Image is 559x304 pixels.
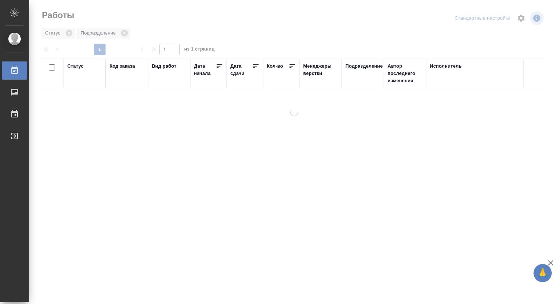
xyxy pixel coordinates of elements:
div: Статус [67,63,84,70]
div: Менеджеры верстки [303,63,338,77]
div: Дата сдачи [230,63,252,77]
div: Код заказа [110,63,135,70]
span: 🙏 [536,265,549,281]
div: Дата начала [194,63,216,77]
div: Подразделение [345,63,383,70]
button: 🙏 [534,264,552,282]
div: Исполнитель [430,63,462,70]
div: Кол-во [267,63,283,70]
div: Автор последнего изменения [388,63,423,84]
div: Вид работ [152,63,177,70]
